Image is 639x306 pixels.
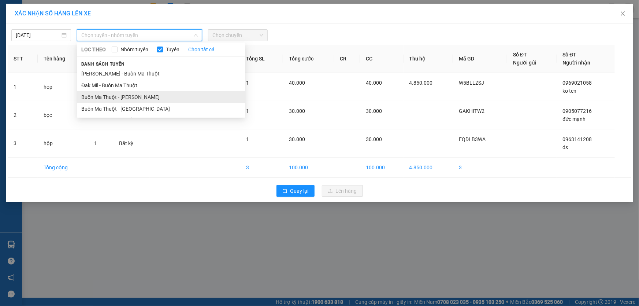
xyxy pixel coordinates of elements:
li: Buôn Ma Thuột - [PERSON_NAME] [77,91,245,103]
input: 12/09/2025 [16,31,60,39]
span: Số ĐT [563,52,577,58]
li: [PERSON_NAME] - Buôn Ma Thuột [77,68,245,80]
td: Bất kỳ [113,129,150,158]
span: XÁC NHẬN SỐ HÀNG LÊN XE [15,10,91,17]
span: rollback [282,188,287,194]
span: 0969021058 [563,80,592,86]
li: Đak Mil - Buôn Ma Thuột [77,80,245,91]
span: Người gửi [513,60,536,66]
td: bọc [38,101,88,129]
span: 4.850.000 [409,80,433,86]
span: 30.000 [366,108,382,114]
button: rollbackQuay lại [276,185,315,197]
span: 40.000 [366,80,382,86]
span: 1 [246,108,249,114]
td: 2 [8,101,38,129]
span: EQDLB3WA [459,136,486,142]
th: Thu hộ [404,45,453,73]
td: 3 [8,129,38,158]
span: 1 [94,140,97,146]
span: Người nhận [563,60,591,66]
span: W5BLLZSJ [459,80,484,86]
span: GAKHITW2 [459,108,484,114]
td: 1 [8,73,38,101]
a: Chọn tất cả [188,45,215,54]
th: CC [360,45,404,73]
button: Close [613,4,633,24]
button: uploadLên hàng [322,185,363,197]
span: ds [563,144,568,150]
td: hop [38,73,88,101]
td: hộp [38,129,88,158]
td: 3 [453,158,507,178]
span: 1 [246,136,249,142]
span: Tuyến [163,45,182,54]
td: 3 [240,158,283,178]
td: 4.850.000 [404,158,453,178]
span: 1 [246,80,249,86]
span: 40.000 [289,80,305,86]
th: Tổng SL [240,45,283,73]
span: 30.000 [289,108,305,114]
span: ko ten [563,88,577,94]
span: 30.000 [366,136,382,142]
span: đức mạnh [563,116,586,122]
span: Danh sách tuyến [77,61,129,67]
th: Mã GD [453,45,507,73]
th: Tên hàng [38,45,88,73]
span: Chọn chuyến [212,30,263,41]
th: STT [8,45,38,73]
th: CR [334,45,360,73]
span: LỌC THEO [81,45,106,54]
span: 0905077216 [563,108,592,114]
span: close [620,11,626,16]
td: 100.000 [360,158,404,178]
td: 100.000 [283,158,334,178]
span: down [194,33,198,37]
span: Quay lại [290,187,309,195]
span: Nhóm tuyến [118,45,151,54]
th: Tổng cước [283,45,334,73]
span: Chọn tuyến - nhóm tuyến [81,30,198,41]
li: Buôn Ma Thuột - [GEOGRAPHIC_DATA] [77,103,245,115]
td: Tổng cộng [38,158,88,178]
span: Số ĐT [513,52,527,58]
span: 30.000 [289,136,305,142]
span: 0963141208 [563,136,592,142]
